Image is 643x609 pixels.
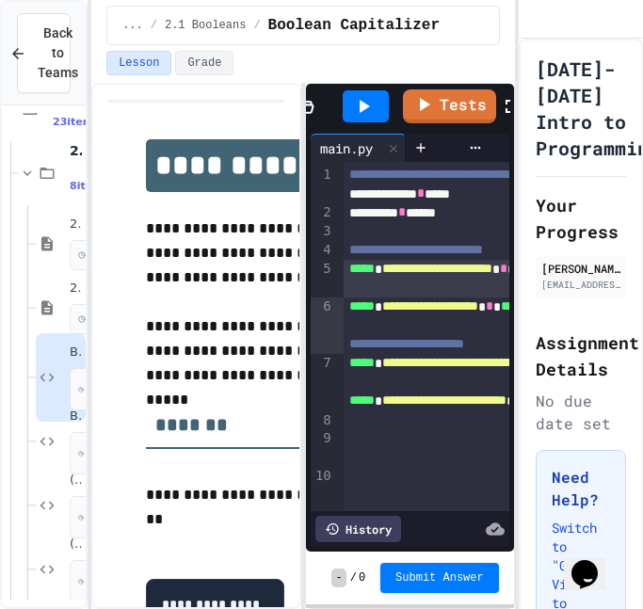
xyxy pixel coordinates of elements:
[151,18,157,33] span: /
[175,51,233,75] button: Grade
[359,570,365,585] span: 0
[70,560,125,603] span: No time set
[350,570,357,585] span: /
[311,203,334,222] div: 2
[541,260,620,277] div: [PERSON_NAME]
[311,241,334,260] div: 4
[311,297,334,354] div: 6
[70,142,82,159] span: 2.1 Booleans
[311,166,334,203] div: 1
[564,534,624,590] iframe: chat widget
[38,24,78,83] span: Back to Teams
[70,473,82,489] span: (Optional) Truth Value Fixer
[70,537,82,553] span: (Optional) Boolean Status Checker
[70,304,121,334] span: 15 min
[70,496,125,539] span: No time set
[311,354,334,410] div: 7
[311,138,382,158] div: main.py
[541,278,620,292] div: [EMAIL_ADDRESS][DOMAIN_NAME]
[70,216,82,232] span: 2.1.1: Booleans
[122,18,143,33] span: ...
[106,51,171,75] button: Lesson
[70,345,82,361] span: Boolean Capitalizer
[268,14,440,37] span: Boolean Capitalizer
[552,466,610,511] h3: Need Help?
[70,432,125,475] span: No time set
[395,570,484,585] span: Submit Answer
[70,280,82,296] span: 2.1.2: Review - Booleans
[311,222,334,241] div: 3
[331,569,346,587] span: -
[70,409,82,425] span: Boolean Display Board
[70,368,125,411] span: No time set
[315,516,401,542] div: History
[53,116,100,128] span: 23 items
[536,329,626,382] h2: Assignment Details
[311,467,334,542] div: 10
[311,411,334,430] div: 8
[165,18,246,33] span: 2.1 Booleans
[253,18,260,33] span: /
[536,192,626,245] h2: Your Progress
[311,429,334,467] div: 9
[403,89,496,123] a: Tests
[70,240,121,270] span: 10 min
[311,260,334,297] div: 5
[70,180,109,192] span: 8 items
[536,390,626,435] div: No due date set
